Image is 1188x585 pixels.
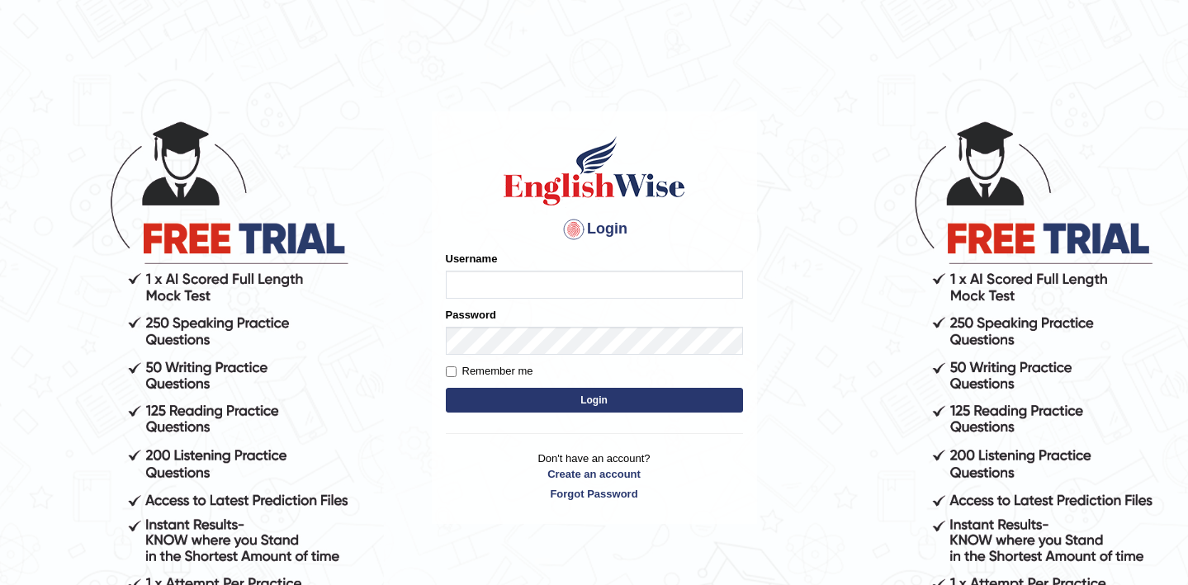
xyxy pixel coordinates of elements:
input: Remember me [446,366,457,377]
a: Create an account [446,466,743,482]
button: Login [446,388,743,413]
label: Username [446,251,498,267]
img: Logo of English Wise sign in for intelligent practice with AI [500,134,689,208]
a: Forgot Password [446,486,743,502]
h4: Login [446,216,743,243]
p: Don't have an account? [446,451,743,502]
label: Password [446,307,496,323]
label: Remember me [446,363,533,380]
